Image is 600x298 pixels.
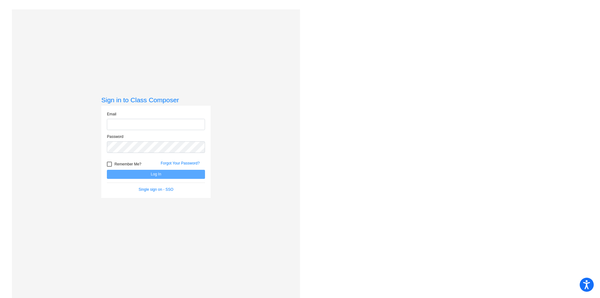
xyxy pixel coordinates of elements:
[107,111,116,117] label: Email
[101,96,211,104] h3: Sign in to Class Composer
[114,160,141,168] span: Remember Me?
[107,134,123,139] label: Password
[161,161,200,165] a: Forgot Your Password?
[107,170,205,179] button: Log In
[139,187,173,192] a: Single sign on - SSO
